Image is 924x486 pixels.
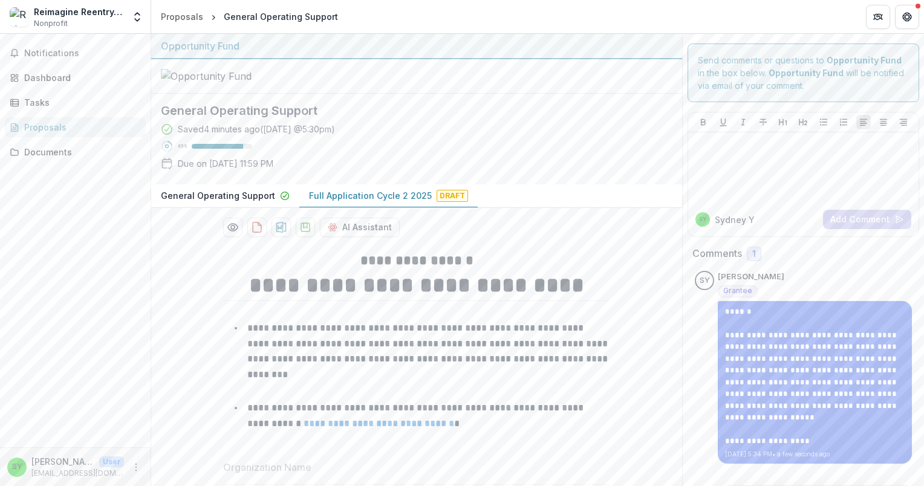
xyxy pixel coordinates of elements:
span: Nonprofit [34,18,68,29]
button: Strike [756,115,770,129]
button: Get Help [895,5,919,29]
div: Sydney Yates [700,277,710,285]
button: Open entity switcher [129,5,146,29]
a: Proposals [5,117,146,137]
div: Tasks [24,96,136,109]
span: Notifications [24,48,141,59]
div: Proposals [161,10,203,23]
a: Proposals [156,8,208,25]
button: Bold [696,115,711,129]
button: Ordered List [836,115,851,129]
span: Draft [437,190,468,202]
div: Sydney Yates [12,463,22,471]
button: Underline [716,115,730,129]
a: Tasks [5,92,146,112]
p: Full Application Cycle 2 2025 [309,189,432,202]
span: Grantee [723,287,752,295]
h2: General Operating Support [161,103,653,118]
div: Send comments or questions to in the box below. will be notified via email of your comment. [688,44,919,102]
button: AI Assistant [320,218,400,237]
button: download-proposal [296,218,315,237]
p: [DATE] 5:34 PM • a few seconds ago [725,450,905,459]
button: Italicize [736,115,750,129]
p: General Operating Support [161,189,275,202]
button: Notifications [5,44,146,63]
div: General Operating Support [224,10,338,23]
h2: Comments [692,248,742,259]
a: Dashboard [5,68,146,88]
p: [PERSON_NAME] [718,271,784,283]
p: [EMAIL_ADDRESS][DOMAIN_NAME] [31,468,124,479]
div: Saved 4 minutes ago ( [DATE] @ 5:30pm ) [178,123,335,135]
a: Documents [5,142,146,162]
nav: breadcrumb [156,8,343,25]
p: 85 % [178,142,187,151]
img: Opportunity Fund [161,69,282,83]
div: Opportunity Fund [161,39,672,53]
button: Bullet List [816,115,831,129]
p: Organization Name [223,460,311,475]
strong: Opportunity Fund [827,55,902,65]
img: Reimagine Reentry, Inc. [10,7,29,27]
div: Proposals [24,121,136,134]
button: Align Center [876,115,891,129]
div: Reimagine Reentry, Inc. [34,5,124,18]
button: Add Comment [823,210,911,229]
div: Dashboard [24,71,136,84]
button: Partners [866,5,890,29]
div: Sydney Yates [699,216,707,222]
button: Heading 2 [796,115,810,129]
button: Align Left [856,115,871,129]
span: 1 [752,249,756,259]
p: Sydney Y [715,213,755,226]
button: Heading 1 [776,115,790,129]
button: download-proposal [272,218,291,237]
div: Documents [24,146,136,158]
button: Align Right [896,115,911,129]
button: Preview 713b55bd-373d-463d-b9ee-a562ca11f089-1.pdf [223,218,242,237]
p: [PERSON_NAME] [31,455,94,468]
button: More [129,460,143,475]
p: User [99,456,124,467]
strong: Opportunity Fund [769,68,844,78]
button: download-proposal [247,218,267,237]
p: Due on [DATE] 11:59 PM [178,157,273,170]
